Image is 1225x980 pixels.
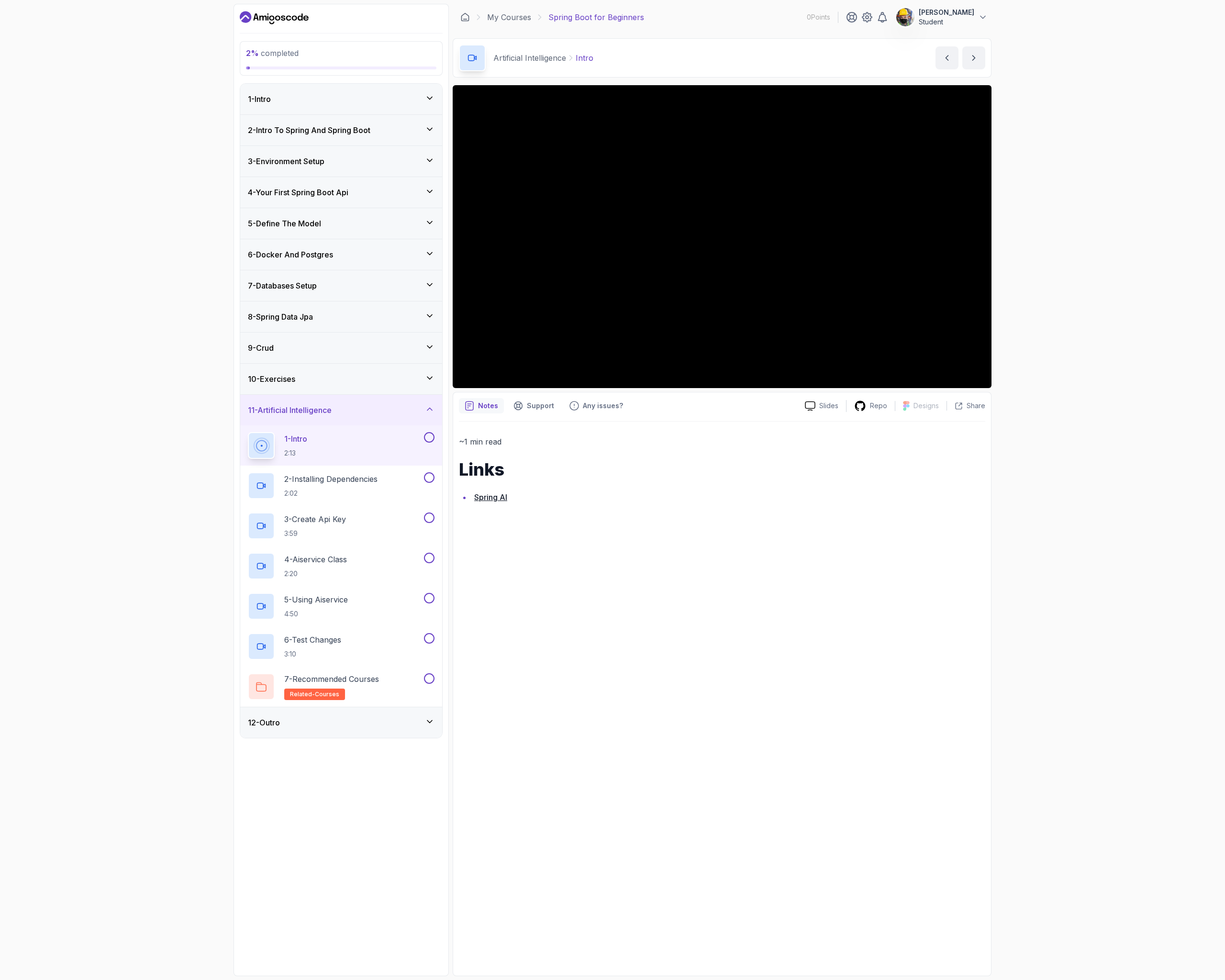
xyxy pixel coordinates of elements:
a: Repo [846,400,895,412]
button: 7-Databases Setup [240,270,442,301]
button: 1-Intro [240,84,442,114]
h3: 5 - Define The Model [248,218,321,229]
button: 6-Test Changes3:10 [248,633,434,660]
p: 6 - Test Changes [284,634,341,646]
button: 9-Crud [240,333,442,363]
button: user profile image[PERSON_NAME]Student [896,8,988,27]
p: 4:50 [284,609,348,619]
button: 6-Docker And Postgres [240,239,442,270]
a: Dashboard [240,10,309,25]
p: 4 - Aiservice Class [284,554,347,565]
h3: 1 - Intro [248,93,271,105]
button: 4-Your First Spring Boot Api [240,177,442,208]
p: Notes [478,401,498,411]
h3: 12 - Outro [248,717,280,728]
button: Feedback button [564,398,629,413]
button: 2-Intro To Spring And Spring Boot [240,115,442,145]
p: Slides [819,401,838,411]
p: ~1 min read [459,435,985,448]
button: 2-Installing Dependencies2:02 [248,472,434,499]
p: Intro [576,52,593,64]
p: Share [967,401,985,411]
p: 3:59 [284,529,346,538]
p: 7 - Recommended Courses [284,673,379,685]
p: 1 - Intro [284,433,307,445]
h3: 2 - Intro To Spring And Spring Boot [248,124,370,136]
h3: 7 - Databases Setup [248,280,317,291]
p: 2:13 [284,448,307,458]
p: [PERSON_NAME] [919,8,974,17]
h3: 8 - Spring Data Jpa [248,311,313,323]
p: Repo [870,401,887,411]
button: 8-Spring Data Jpa [240,301,442,332]
a: Dashboard [460,12,470,22]
p: 3:10 [284,649,341,659]
p: 2:02 [284,489,378,498]
button: 1-Intro2:13 [248,432,434,459]
p: 2 - Installing Dependencies [284,473,378,485]
h3: 9 - Crud [248,342,274,354]
button: 5-Using Aiservice4:50 [248,593,434,620]
p: Any issues? [583,401,623,411]
h3: 10 - Exercises [248,373,295,385]
iframe: 1 - Intro [453,85,991,388]
button: 11-Artificial Intelligence [240,395,442,425]
p: Designs [913,401,939,411]
button: 3-Create Api Key3:59 [248,512,434,539]
p: Artificial Intelligence [493,52,566,64]
p: Support [527,401,554,411]
button: 5-Define The Model [240,208,442,239]
button: Support button [508,398,560,413]
span: 2 % [246,48,259,58]
span: related-courses [290,690,339,698]
button: 4-Aiservice Class2:20 [248,553,434,579]
h3: 6 - Docker And Postgres [248,249,333,260]
button: next content [962,46,985,69]
button: Share [947,401,985,411]
button: notes button [459,398,504,413]
h3: 11 - Artificial Intelligence [248,404,332,416]
a: Spring AI [474,492,507,502]
h3: 3 - Environment Setup [248,156,324,167]
button: 10-Exercises [240,364,442,394]
button: previous content [935,46,958,69]
p: 3 - Create Api Key [284,513,346,525]
p: 2:20 [284,569,347,579]
button: 12-Outro [240,707,442,738]
h1: Links [459,460,985,479]
p: Student [919,17,974,27]
p: 5 - Using Aiservice [284,594,348,605]
span: completed [246,48,299,58]
p: Spring Boot for Beginners [548,11,644,23]
img: user profile image [896,8,914,26]
h3: 4 - Your First Spring Boot Api [248,187,348,198]
button: 3-Environment Setup [240,146,442,177]
p: 0 Points [807,12,830,22]
a: Slides [797,401,846,411]
a: My Courses [487,11,531,23]
button: 7-Recommended Coursesrelated-courses [248,673,434,700]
